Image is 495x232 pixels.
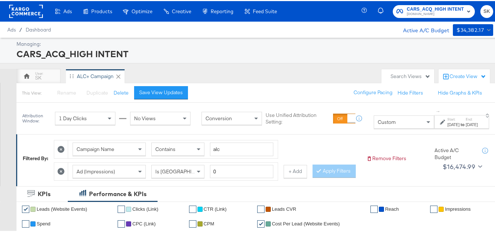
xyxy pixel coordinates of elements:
span: Optimize [132,7,152,13]
span: Clicks (Link) [132,205,158,211]
button: $34,382.17 [453,23,493,35]
span: SK [483,6,490,15]
button: $16,474.99 [440,160,484,172]
div: $16,474.99 [443,160,475,171]
div: CARS_ACQ_HIGH INTENT [16,47,491,59]
div: Attribution Window: [22,112,51,122]
div: Search Views [391,72,431,79]
span: Impressions [445,205,470,211]
span: Duplicate [86,88,108,95]
span: Leads (Website Events) [37,205,87,211]
span: / [16,26,26,32]
div: Create View [450,72,486,79]
span: Creative [172,7,191,13]
span: Contains [155,145,176,151]
button: Configure Pacing [348,85,398,98]
span: Spend [37,220,51,225]
div: KPIs [38,189,51,197]
a: ✔ [430,205,437,212]
span: Leads CVR [272,205,296,211]
a: ✔ [257,219,265,227]
a: ✔ [118,219,125,227]
label: End: [466,116,478,121]
span: Ad (Impressions) [77,167,115,174]
span: CTR (Link) [204,205,227,211]
div: [DATE] [466,121,478,126]
span: ↑ [435,109,442,112]
div: Performance & KPIs [89,189,147,197]
label: Use Unified Attribution Setting: [266,111,330,124]
span: CPC (Link) [132,220,156,225]
div: [DATE] [447,121,459,126]
input: Enter a search term [210,141,273,155]
a: ✔ [189,219,196,227]
div: $34,382.17 [457,25,484,34]
button: Delete [114,88,129,95]
a: ✔ [22,205,29,212]
a: ✔ [22,219,29,227]
button: SK [480,4,493,17]
strong: to [459,121,466,126]
button: + Add [284,164,307,177]
div: SK [35,73,41,80]
span: Reporting [211,7,233,13]
input: Enter a number [210,164,273,177]
a: ✔ [118,205,125,212]
label: Start: [447,116,459,121]
span: Custom [378,118,396,124]
div: Managing: [16,40,491,47]
span: Rename [57,88,76,95]
span: Ads [7,26,16,32]
span: Ads [63,7,72,13]
button: CARS_ACQ_HIGH INTENT[DOMAIN_NAME] [393,4,475,17]
span: CPM [204,220,214,225]
span: Is [GEOGRAPHIC_DATA] [155,167,211,174]
a: Dashboard [26,26,51,32]
span: CARS_ACQ_HIGH INTENT [407,4,464,12]
span: Feed Suite [253,7,277,13]
div: Active A/C Budget [395,23,449,34]
span: Conversion [206,114,232,121]
button: Hide Filters [398,88,423,95]
span: Reach [385,205,399,211]
a: ✔ [257,205,265,212]
span: [DOMAIN_NAME] [407,10,464,16]
a: ✔ [189,205,196,212]
button: Remove Filters [366,154,406,161]
div: Active A/C Budget [435,146,475,159]
span: Campaign Name [77,145,114,151]
button: Hide Graphs & KPIs [438,88,482,95]
span: 1 Day Clicks [59,114,87,121]
span: Products [91,7,112,13]
span: No Views [134,114,156,121]
div: Drag to reorder tab [70,73,74,77]
a: ✔ [370,205,378,212]
div: Filtered By: [23,154,48,161]
div: This View: [22,89,41,95]
div: ALC+ Campaign [77,72,114,79]
button: Save View Updates [134,85,188,98]
div: Save View Updates [139,88,183,95]
span: Cost Per Lead (Website Events) [272,220,340,225]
